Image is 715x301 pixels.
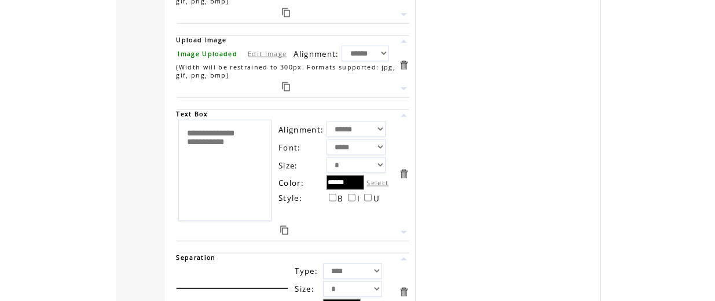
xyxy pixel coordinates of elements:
[177,63,396,79] span: (Width will be restrained to 300px. Formats supported: jpg, gif, png, bmp)
[398,36,409,47] a: Move this item up
[398,254,409,265] a: Move this item up
[282,8,290,17] a: Duplicate this item
[398,83,409,94] a: Move this item down
[357,193,360,204] span: I
[398,227,409,238] a: Move this item down
[398,60,409,71] a: Delete this item
[367,178,389,187] label: Select
[177,36,227,44] span: Upload Image
[177,110,208,118] span: Text Box
[278,178,304,188] span: Color:
[278,193,302,203] span: Style:
[282,82,290,91] a: Duplicate this item
[178,50,238,58] span: Image Uploaded
[398,110,409,121] a: Move this item up
[278,142,301,153] span: Font:
[278,124,324,135] span: Alignment:
[398,168,409,179] a: Delete this item
[280,226,288,235] a: Duplicate this item
[338,193,344,204] span: B
[398,287,409,298] a: Delete this item
[177,254,216,262] span: Separation
[398,9,409,20] a: Move this item down
[278,160,298,171] span: Size:
[294,49,339,59] span: Alignment:
[295,266,318,276] span: Type:
[295,284,315,294] span: Size:
[248,49,287,58] a: Edit Image
[373,193,380,204] span: U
